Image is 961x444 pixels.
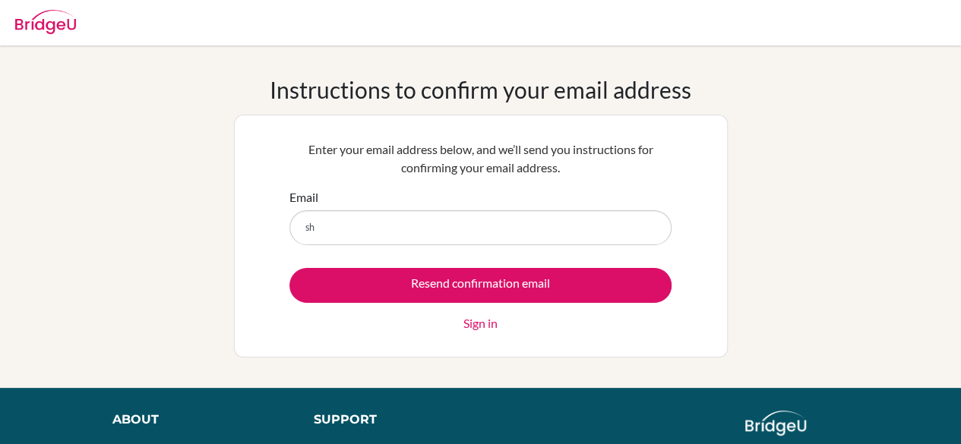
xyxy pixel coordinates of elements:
[289,140,672,177] p: Enter your email address below, and we’ll send you instructions for confirming your email address.
[745,411,807,436] img: logo_white@2x-f4f0deed5e89b7ecb1c2cc34c3e3d731f90f0f143d5ea2071677605dd97b5244.png
[270,76,691,103] h1: Instructions to confirm your email address
[463,314,498,332] a: Sign in
[15,10,76,34] img: Bridge-U
[314,411,466,429] div: Support
[112,411,280,429] div: About
[289,268,672,303] input: Resend confirmation email
[289,188,318,206] label: Email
